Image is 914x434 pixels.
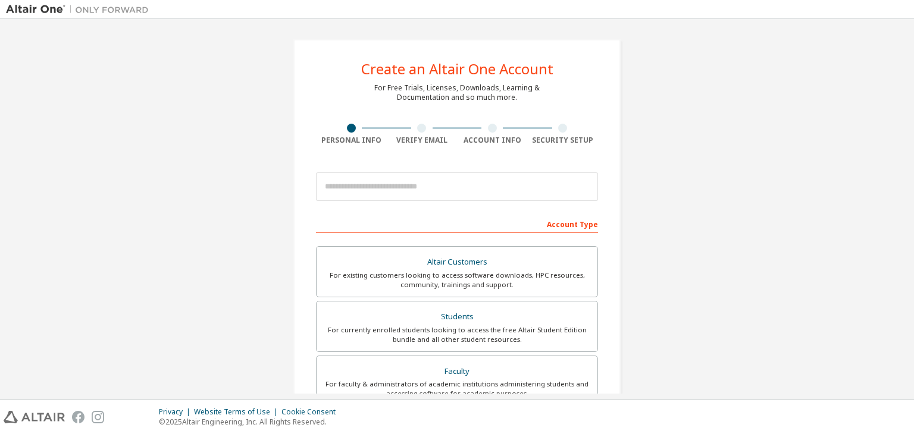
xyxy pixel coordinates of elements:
div: Account Type [316,214,598,233]
img: instagram.svg [92,411,104,423]
div: For existing customers looking to access software downloads, HPC resources, community, trainings ... [324,271,590,290]
div: Create an Altair One Account [361,62,553,76]
div: Cookie Consent [281,407,343,417]
div: Website Terms of Use [194,407,281,417]
div: For Free Trials, Licenses, Downloads, Learning & Documentation and so much more. [374,83,540,102]
div: For currently enrolled students looking to access the free Altair Student Edition bundle and all ... [324,325,590,344]
div: Account Info [457,136,528,145]
div: Privacy [159,407,194,417]
div: Security Setup [528,136,599,145]
img: facebook.svg [72,411,84,423]
img: Altair One [6,4,155,15]
div: Verify Email [387,136,458,145]
div: Students [324,309,590,325]
p: © 2025 Altair Engineering, Inc. All Rights Reserved. [159,417,343,427]
img: altair_logo.svg [4,411,65,423]
div: Personal Info [316,136,387,145]
div: For faculty & administrators of academic institutions administering students and accessing softwa... [324,379,590,398]
div: Altair Customers [324,254,590,271]
div: Faculty [324,363,590,380]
